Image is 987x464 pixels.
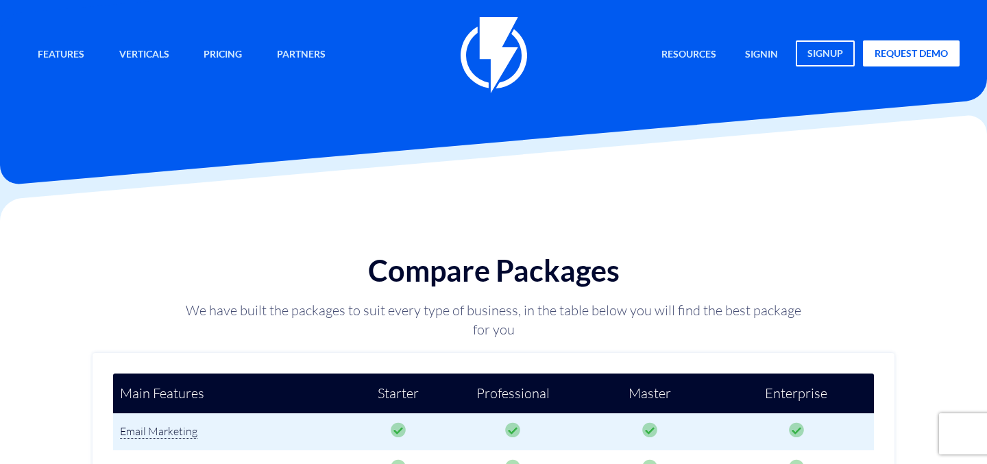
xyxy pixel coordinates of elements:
a: Resources [651,40,727,70]
a: request demo [863,40,960,66]
a: Verticals [109,40,180,70]
td: Master [581,374,719,414]
td: Starter [351,374,446,414]
a: signup [796,40,855,66]
td: Professional [446,374,580,414]
td: Main Features [113,374,351,414]
a: Partners [267,40,336,70]
span: Email Marketing [120,424,197,439]
a: signin [735,40,788,70]
a: Pricing [193,40,252,70]
p: We have built the packages to suit every type of business, in the table below you will find the b... [182,301,805,339]
td: Enterprise [719,374,874,414]
a: Features [27,40,95,70]
h1: Compare Packages [182,254,805,287]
